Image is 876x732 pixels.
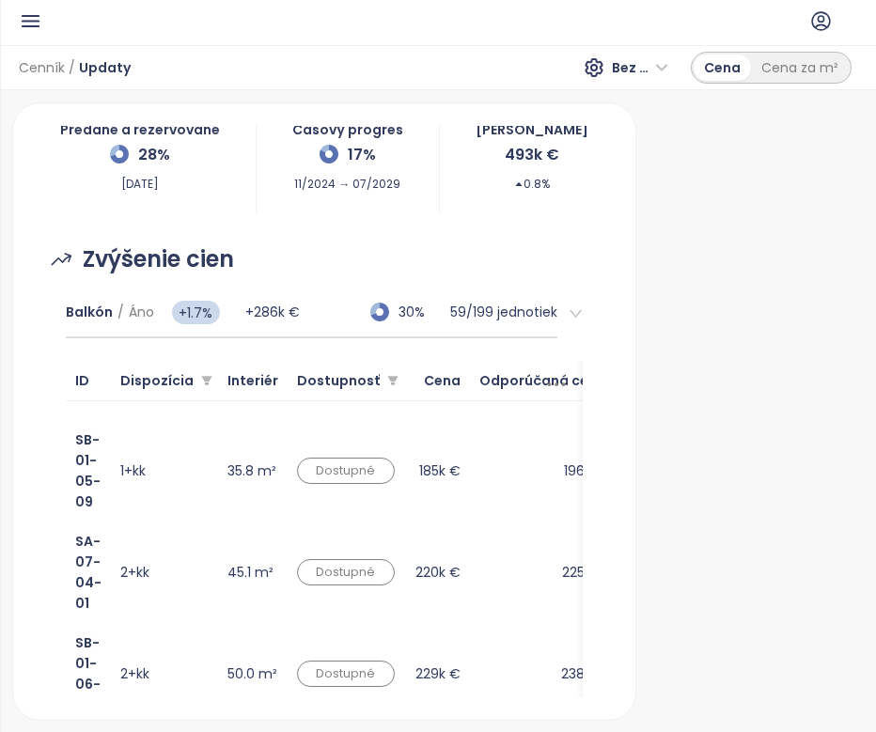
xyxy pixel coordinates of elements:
[612,54,668,82] span: Bez DPH
[297,371,380,390] span: Dostupnosť
[387,375,399,386] span: filter
[218,420,288,522] td: 35.8 m²
[245,303,300,321] span: +286k €
[514,166,550,194] span: 0.8%
[66,361,111,401] th: ID
[297,559,395,585] div: Dostupné
[60,110,220,140] span: Predané a rezervované
[569,306,583,320] span: right
[470,420,616,522] td: 196k €
[83,241,234,277] span: Zvýšenie cien
[197,366,216,395] span: filter
[383,366,402,395] span: filter
[201,375,212,386] span: filter
[227,371,278,390] span: Interiér
[450,302,557,322] p: 59 / 199 jednotiek
[111,522,218,623] td: 2+kk
[117,303,124,321] span: /
[138,143,170,166] span: 28%
[120,371,194,390] span: Dispozícia
[399,302,440,322] span: 30%
[75,370,102,391] span: ID
[514,179,524,189] span: caret-up
[476,110,588,140] span: [PERSON_NAME]
[75,633,101,714] a: SB-01-06-05
[505,143,559,166] span: 493k €
[111,623,218,724] td: 2+kk
[751,55,849,81] div: Cena za m²
[121,166,159,194] span: [DATE]
[470,522,616,623] td: 225k €
[218,522,288,623] td: 45.1 m²
[294,166,400,194] span: 11/2024 → 07/2029
[297,458,395,484] div: Dostupné
[470,623,616,724] td: 238k €
[424,371,461,390] span: Cena
[292,110,403,140] span: Časový progres
[75,532,102,613] a: SA-07-04-01
[69,51,75,85] span: /
[66,303,113,321] span: Balkón
[111,420,218,522] td: 1+kk
[218,623,288,724] td: 50.0 m²
[348,143,376,166] span: 17%
[79,51,131,85] span: Updaty
[694,55,751,81] div: Cena
[19,51,65,85] span: Cenník
[479,371,606,390] span: Odporúčaná cena
[404,623,470,724] td: 229k €
[172,301,220,324] span: +1.7%
[75,430,101,511] a: SB-01-05-09
[404,420,470,522] td: 185k €
[297,661,395,687] div: Dostupné
[129,303,154,321] span: Áno
[404,522,470,623] td: 220k €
